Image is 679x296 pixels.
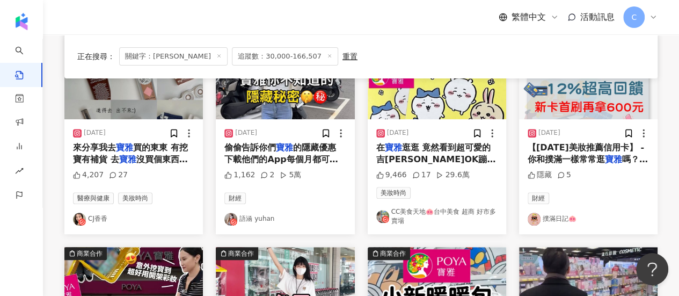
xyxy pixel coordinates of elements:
[636,253,668,285] iframe: Help Scout Beacon - Open
[436,170,469,181] div: 29.6萬
[15,39,36,81] a: search
[224,213,346,226] a: KOL Avatar語涵 yuhan
[119,154,136,164] mark: 寶雅
[528,154,648,176] span: 嗎？每次逛
[376,170,407,181] div: 9,466
[235,128,257,138] div: [DATE]
[109,170,128,181] div: 27
[376,210,389,223] img: KOL Avatar
[228,248,254,259] div: 商業合作
[232,47,338,66] span: 追蹤數：30,000-166,507
[380,248,406,259] div: 商業合作
[13,13,30,30] img: logo icon
[73,142,116,153] span: 來分享我去
[260,170,274,181] div: 2
[557,170,571,181] div: 5
[342,52,357,61] div: 重置
[528,170,552,181] div: 隱藏
[528,142,644,164] span: 【[DATE]美妝推薦信用卡】 - 你和撲滿一樣常常逛
[73,142,188,164] span: 買的東東 有挖寶有補貨 去
[84,128,106,138] div: [DATE]
[77,248,103,259] div: 商業合作
[15,160,24,184] span: rise
[224,142,276,153] span: 偷偷告訴你們
[280,170,301,181] div: 5萬
[376,142,496,201] span: 逛逛 竟然看到超可愛的吉[PERSON_NAME]OK蹦😻😻😻 裡面款式還比我想像中的還要多‼️ 喜歡吉伊卡哇的各位不要錯過啦🥰 🔺販售地點：
[73,213,86,226] img: KOL Avatar
[376,142,385,153] span: 在
[528,213,649,226] a: KOL Avatar撲滿日記🐽
[385,142,402,153] mark: 寶雅
[528,213,541,226] img: KOL Avatar
[631,11,637,23] span: C
[276,142,293,153] mark: 寶雅
[77,52,115,61] span: 正在搜尋 ：
[118,192,152,204] span: 美妝時尚
[73,213,194,226] a: KOL AvatarCJ香香
[73,192,114,204] span: 醫療與健康
[224,170,255,181] div: 1,162
[538,128,560,138] div: [DATE]
[73,170,104,181] div: 4,207
[376,207,498,226] a: KOL AvatarCC美食天地🐽台中美食 超商 好市多 賣場
[224,192,246,204] span: 財經
[387,128,409,138] div: [DATE]
[224,213,237,226] img: KOL Avatar
[528,192,549,204] span: 財經
[119,47,228,66] span: 關鍵字：[PERSON_NAME]
[116,142,133,153] mark: 寶雅
[580,12,615,22] span: 活動訊息
[512,11,546,23] span: 繁體中文
[412,170,431,181] div: 17
[605,154,622,164] mark: 寶雅
[376,187,411,199] span: 美妝時尚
